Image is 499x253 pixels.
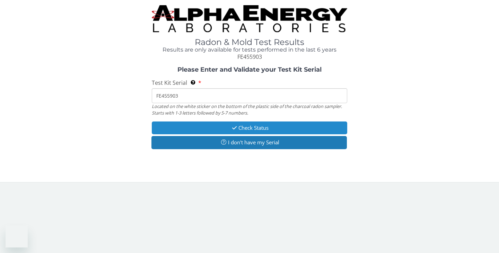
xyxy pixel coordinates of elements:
div: Located on the white sticker on the bottom of the plastic side of the charcoal radon sampler. Sta... [152,103,347,116]
h4: Results are only available for tests performed in the last 6 years [152,47,347,53]
img: TightCrop.jpg [152,5,347,32]
button: Check Status [152,121,347,134]
h1: Radon & Mold Test Results [152,38,347,47]
span: Test Kit Serial [152,79,187,87]
strong: Please Enter and Validate your Test Kit Serial [177,66,322,73]
button: I don't have my Serial [151,136,347,149]
iframe: Button to launch messaging window, conversation in progress [6,225,28,247]
span: FE455903 [237,53,262,61]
